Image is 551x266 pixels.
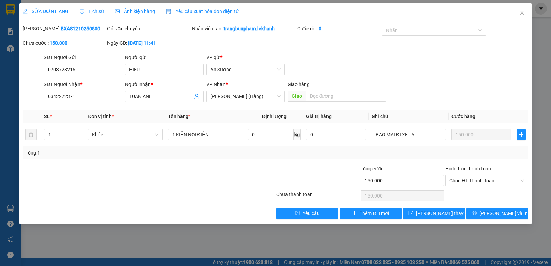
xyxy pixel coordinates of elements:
button: plus [517,129,526,140]
span: Mỹ Hương (Hàng) [210,91,281,102]
span: user-add [194,94,199,99]
th: Ghi chú [369,110,449,123]
button: exclamation-circleYêu cầu [276,208,338,219]
div: Chưa thanh toán [275,191,360,203]
div: Gói vận chuyển: [107,25,190,32]
button: Close [512,3,532,23]
input: Dọc đường [306,91,386,102]
div: Nhân viên tạo: [192,25,296,32]
span: plus [517,132,525,137]
input: 0 [451,129,511,140]
img: icon [166,9,171,14]
span: [PERSON_NAME] và In [479,210,528,217]
span: edit [23,9,28,14]
b: trangbuupham.lekhanh [223,26,275,31]
span: close [519,10,525,15]
span: Chọn HT Thanh Toán [449,175,524,186]
span: printer [472,211,477,216]
span: Cước hàng [451,114,475,119]
span: plus [352,211,357,216]
input: VD: Bàn, Ghế [168,129,242,140]
span: SL [44,114,50,119]
b: BXAS1210250800 [61,26,100,31]
span: Tổng cước [361,166,383,171]
span: kg [294,129,301,140]
div: VP gửi [206,54,285,61]
span: exclamation-circle [295,211,300,216]
span: Giá trị hàng [306,114,332,119]
div: SĐT Người Gửi [44,54,122,61]
b: 0 [319,26,321,31]
span: VP Nhận [206,82,226,87]
span: Định lượng [262,114,287,119]
span: Thêm ĐH mới [360,210,389,217]
span: save [408,211,413,216]
input: Ghi Chú [372,129,446,140]
span: Tên hàng [168,114,190,119]
div: [PERSON_NAME]: [23,25,106,32]
span: clock-circle [80,9,84,14]
span: picture [115,9,120,14]
label: Hình thức thanh toán [445,166,491,171]
span: Đơn vị tính [88,114,114,119]
span: Khác [92,129,158,140]
span: An Sương [210,64,281,75]
div: Người gửi [125,54,204,61]
span: Yêu cầu [303,210,320,217]
button: printer[PERSON_NAME] và In [466,208,528,219]
span: Yêu cầu xuất hóa đơn điện tử [166,9,239,14]
div: SĐT Người Nhận [44,81,122,88]
div: Chưa cước : [23,39,106,47]
b: [DATE] 11:41 [128,40,156,46]
span: [PERSON_NAME] thay đổi [416,210,471,217]
div: Tổng: 1 [25,149,213,157]
button: plusThêm ĐH mới [340,208,402,219]
button: delete [25,129,37,140]
span: Ảnh kiện hàng [115,9,155,14]
button: save[PERSON_NAME] thay đổi [403,208,465,219]
div: Cước rồi : [297,25,380,32]
div: Người nhận [125,81,204,88]
span: Giao [288,91,306,102]
b: 150.000 [50,40,67,46]
span: Lịch sử [80,9,104,14]
div: Ngày GD: [107,39,190,47]
span: Giao hàng [288,82,310,87]
span: SỬA ĐƠN HÀNG [23,9,69,14]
